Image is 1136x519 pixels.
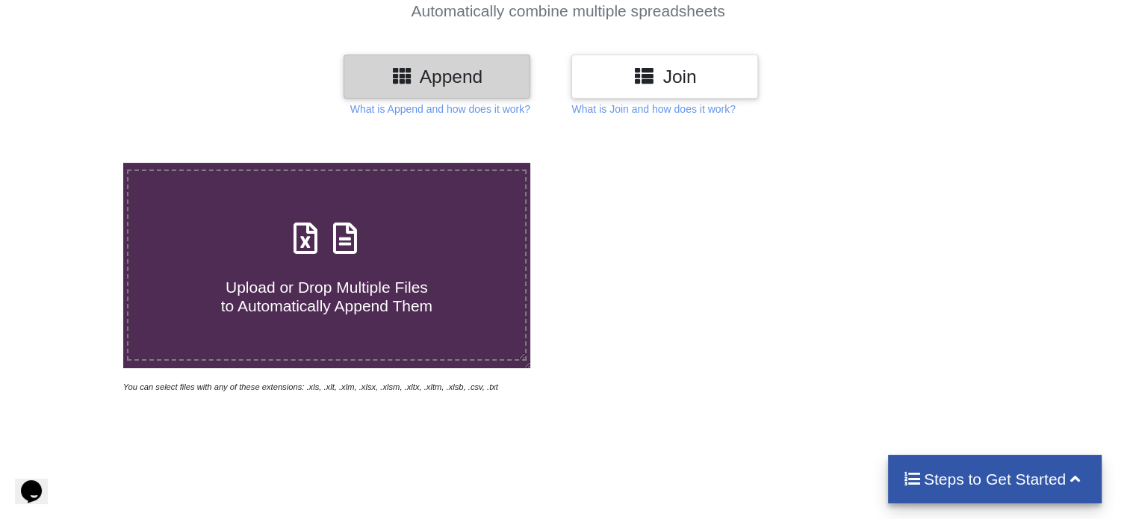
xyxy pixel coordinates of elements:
[903,470,1087,488] h4: Steps to Get Started
[355,66,519,87] h3: Append
[350,102,530,116] p: What is Append and how does it work?
[123,382,498,391] i: You can select files with any of these extensions: .xls, .xlt, .xlm, .xlsx, .xlsm, .xltx, .xltm, ...
[15,459,63,504] iframe: chat widget
[583,66,747,87] h3: Join
[221,279,432,314] span: Upload or Drop Multiple Files to Automatically Append Them
[571,102,735,116] p: What is Join and how does it work?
